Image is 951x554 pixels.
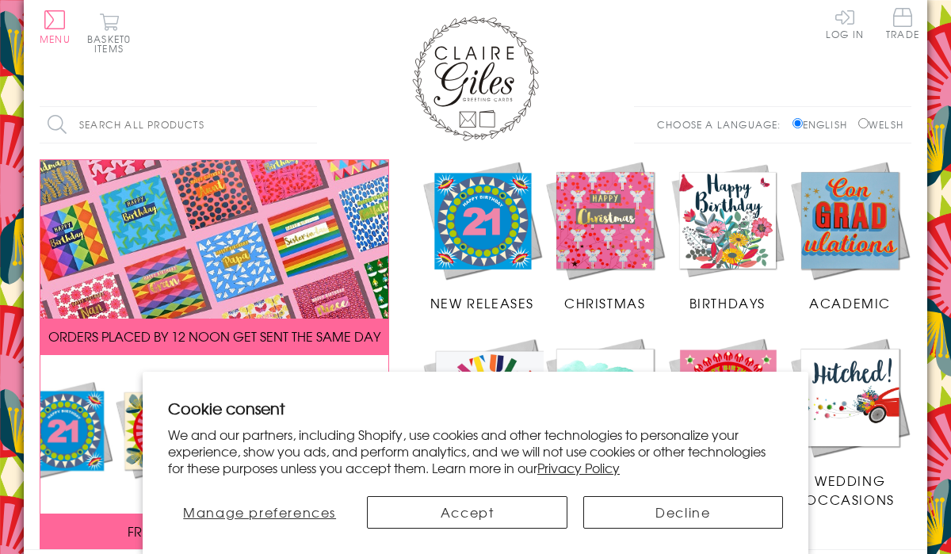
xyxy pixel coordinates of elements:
[87,13,131,53] button: Basket0 items
[805,471,894,509] span: Wedding Occasions
[128,522,302,541] span: FREE P&P ON ALL UK ORDERS
[168,496,351,529] button: Manage preferences
[809,293,891,312] span: Academic
[564,293,645,312] span: Christmas
[168,426,783,476] p: We and our partners, including Shopify, use cookies and other technologies to personalize your ex...
[48,327,380,346] span: ORDERS PLACED BY 12 NOON GET SENT THE SAME DAY
[826,8,864,39] a: Log In
[421,159,544,313] a: New Releases
[689,293,766,312] span: Birthdays
[583,496,783,529] button: Decline
[168,397,783,419] h2: Cookie consent
[792,118,803,128] input: English
[544,159,666,313] a: Christmas
[858,117,903,132] label: Welsh
[40,107,317,143] input: Search all products
[544,336,666,490] a: Sympathy
[40,10,71,44] button: Menu
[537,458,620,477] a: Privacy Policy
[430,293,534,312] span: New Releases
[858,118,869,128] input: Welsh
[94,32,131,55] span: 0 items
[421,336,563,510] a: Congratulations
[183,502,336,522] span: Manage preferences
[657,117,789,132] p: Choose a language:
[367,496,567,529] button: Accept
[886,8,919,42] a: Trade
[789,336,911,509] a: Wedding Occasions
[789,159,911,313] a: Academic
[666,336,789,490] a: Age Cards
[412,16,539,141] img: Claire Giles Greetings Cards
[792,117,855,132] label: English
[666,159,789,313] a: Birthdays
[40,32,71,46] span: Menu
[301,107,317,143] input: Search
[886,8,919,39] span: Trade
